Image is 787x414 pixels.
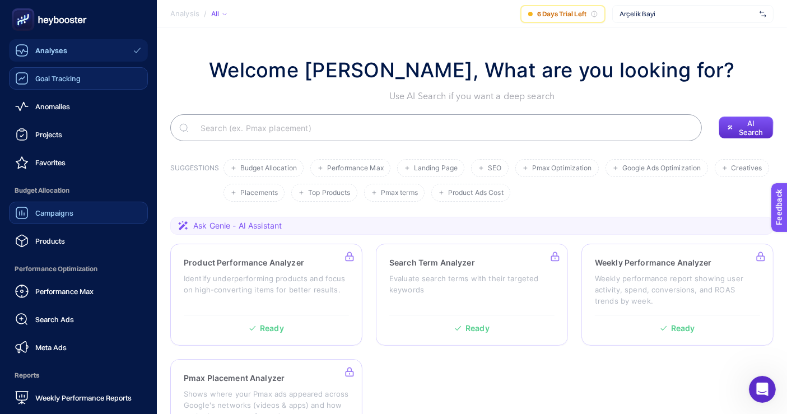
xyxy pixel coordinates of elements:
[414,164,458,173] span: Landing Page
[209,55,735,85] h1: Welcome [PERSON_NAME], What are you looking for?
[732,164,762,173] span: Creatives
[9,202,148,224] a: Campaigns
[170,244,362,346] a: Product Performance AnalyzerIdentify underperforming products and focus on high-converting items ...
[9,179,148,202] span: Budget Allocation
[749,376,776,403] iframe: Intercom live chat
[327,164,384,173] span: Performance Max
[35,208,73,217] span: Campaigns
[376,244,568,346] a: Search Term AnalyzerEvaluate search terms with their targeted keywordsReady
[9,387,148,409] a: Weekly Performance Reports
[35,393,132,402] span: Weekly Performance Reports
[9,308,148,331] a: Search Ads
[240,189,278,197] span: Placements
[9,280,148,303] a: Performance Max
[35,236,65,245] span: Products
[308,189,350,197] span: Top Products
[170,10,199,18] span: Analysis
[35,158,66,167] span: Favorites
[35,74,81,83] span: Goal Tracking
[9,67,148,90] a: Goal Tracking
[622,164,701,173] span: Google Ads Optimization
[35,102,70,111] span: Anomalies
[193,220,282,231] span: Ask Genie - AI Assistant
[35,343,67,352] span: Meta Ads
[35,287,94,296] span: Performance Max
[9,123,148,146] a: Projects
[7,3,43,12] span: Feedback
[532,164,592,173] span: Pmax Optimization
[737,119,765,137] span: AI Search
[537,10,586,18] span: 6 Days Trial Left
[192,112,693,143] input: Search
[9,230,148,252] a: Products
[35,46,67,55] span: Analyses
[448,189,504,197] span: Product Ads Cost
[9,364,148,387] span: Reports
[381,189,418,197] span: Pmax terms
[9,336,148,359] a: Meta Ads
[581,244,774,346] a: Weekly Performance AnalyzerWeekly performance report showing user activity, spend, conversions, a...
[760,8,766,20] img: svg%3e
[211,10,227,18] div: All
[35,130,62,139] span: Projects
[35,315,74,324] span: Search Ads
[9,95,148,118] a: Anomalies
[240,164,297,173] span: Budget Allocation
[719,117,774,139] button: AI Search
[488,164,501,173] span: SEO
[170,164,219,202] h3: SUGGESTIONS
[204,9,207,18] span: /
[620,10,755,18] span: Arçelik Bayi
[209,90,735,103] p: Use AI Search if you want a deep search
[9,258,148,280] span: Performance Optimization
[9,151,148,174] a: Favorites
[9,39,148,62] a: Analyses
